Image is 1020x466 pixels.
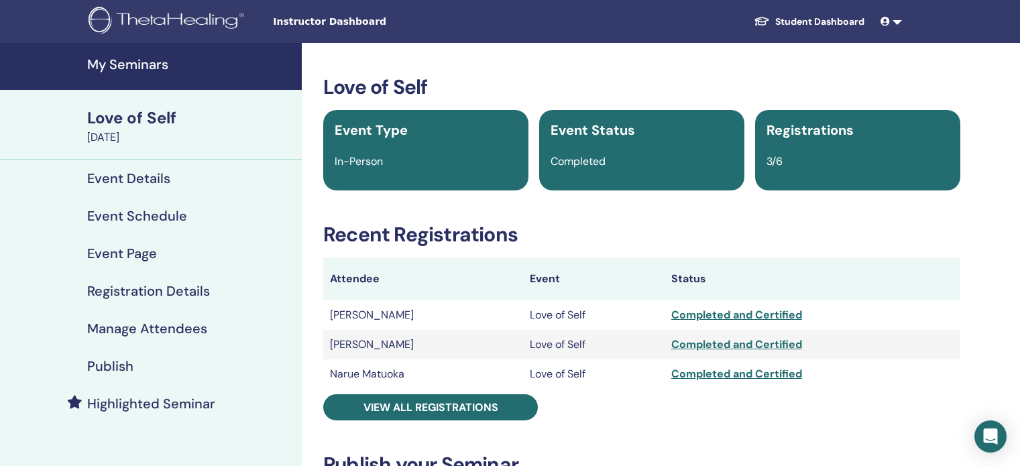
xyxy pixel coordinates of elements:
td: Love of Self [523,300,665,330]
span: Event Status [551,121,635,139]
span: Instructor Dashboard [273,15,474,29]
th: Event [523,257,665,300]
th: Attendee [323,257,523,300]
td: [PERSON_NAME] [323,300,523,330]
h4: Event Page [87,245,157,261]
span: Event Type [335,121,408,139]
div: Completed and Certified [671,307,954,323]
span: Registrations [767,121,854,139]
td: Narue Matuoka [323,359,523,389]
th: Status [665,257,960,300]
a: Love of Self[DATE] [79,107,302,145]
td: [PERSON_NAME] [323,330,523,359]
h4: Event Details [87,170,170,186]
td: Love of Self [523,330,665,359]
a: View all registrations [323,394,538,420]
div: Completed and Certified [671,366,954,382]
div: Open Intercom Messenger [974,420,1007,453]
div: Completed and Certified [671,337,954,353]
h3: Recent Registrations [323,223,960,247]
img: graduation-cap-white.svg [754,15,770,27]
span: View all registrations [363,400,498,414]
span: In-Person [335,154,383,168]
span: Completed [551,154,606,168]
h4: Highlighted Seminar [87,396,215,412]
td: Love of Self [523,359,665,389]
span: 3/6 [767,154,783,168]
h4: Publish [87,358,133,374]
div: Love of Self [87,107,294,129]
h3: Love of Self [323,75,960,99]
h4: Registration Details [87,283,210,299]
div: [DATE] [87,129,294,145]
a: Student Dashboard [743,9,875,34]
h4: Event Schedule [87,208,187,224]
img: logo.png [89,7,249,37]
h4: Manage Attendees [87,321,207,337]
h4: My Seminars [87,56,294,72]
